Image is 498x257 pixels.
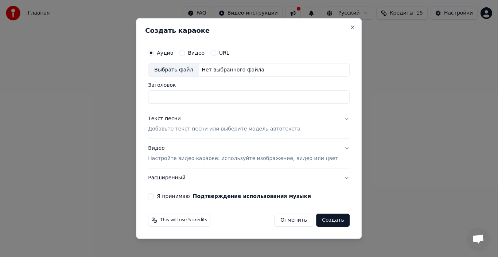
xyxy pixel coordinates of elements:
[148,126,300,133] p: Добавьте текст песни или выберите модель автотекста
[148,155,338,162] p: Настройте видео караоке: используйте изображение, видео или цвет
[157,50,173,55] label: Аудио
[148,116,181,123] div: Текст песни
[148,168,350,187] button: Расширенный
[199,66,267,74] div: Нет выбранного файла
[148,63,199,77] div: Выбрать файл
[145,27,353,34] h2: Создать караоке
[148,110,350,139] button: Текст песниДобавьте текст песни или выберите модель автотекста
[316,214,350,227] button: Создать
[157,194,311,199] label: Я принимаю
[160,217,207,223] span: This will use 5 credits
[148,139,350,168] button: ВидеоНастройте видео караоке: используйте изображение, видео или цвет
[193,194,311,199] button: Я принимаю
[148,83,350,88] label: Заголовок
[274,214,313,227] button: Отменить
[148,145,338,163] div: Видео
[219,50,229,55] label: URL
[188,50,205,55] label: Видео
